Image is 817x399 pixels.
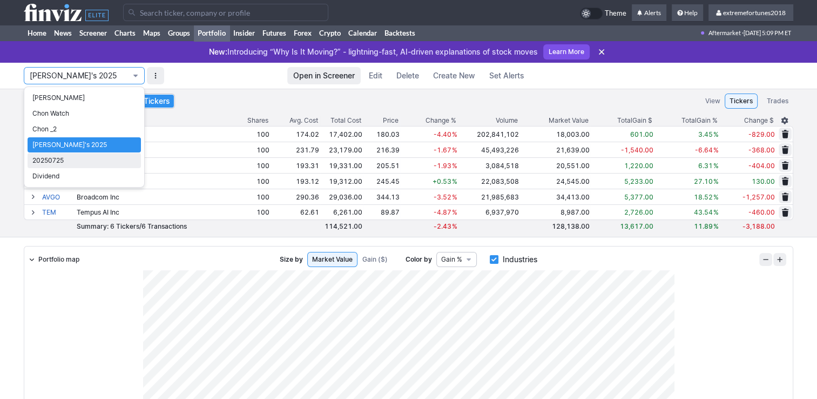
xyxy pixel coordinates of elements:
span: 20250725 [32,155,136,166]
span: Chon Watch [32,108,136,119]
span: Dividend [32,171,136,182]
span: [PERSON_NAME] [32,92,136,103]
span: Chon _2 [32,124,136,135]
span: [PERSON_NAME]'s 2025 [32,139,136,150]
